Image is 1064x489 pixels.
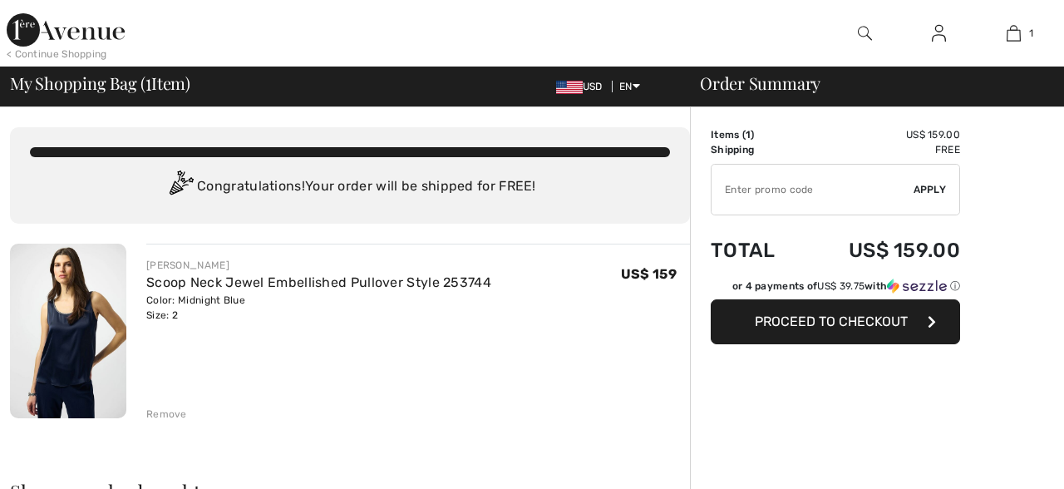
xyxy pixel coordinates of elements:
td: Items ( ) [711,127,802,142]
a: Scoop Neck Jewel Embellished Pullover Style 253744 [146,274,491,290]
img: US Dollar [556,81,583,94]
img: My Bag [1007,23,1021,43]
img: My Info [932,23,946,43]
div: < Continue Shopping [7,47,107,62]
img: 1ère Avenue [7,13,125,47]
button: Proceed to Checkout [711,299,960,344]
div: or 4 payments of with [732,279,960,294]
img: Scoop Neck Jewel Embellished Pullover Style 253744 [10,244,126,418]
img: Congratulation2.svg [164,170,197,204]
td: Total [711,222,802,279]
input: Promo code [712,165,914,215]
span: US$ 159 [621,266,677,282]
span: Apply [914,182,947,197]
a: Sign In [919,23,959,44]
a: 1 [977,23,1050,43]
span: 1 [145,71,151,92]
img: search the website [858,23,872,43]
div: Remove [146,407,187,422]
span: EN [619,81,640,92]
span: My Shopping Bag ( Item) [10,75,190,91]
div: or 4 payments ofUS$ 39.75withSezzle Click to learn more about Sezzle [711,279,960,299]
span: USD [556,81,609,92]
div: [PERSON_NAME] [146,258,491,273]
td: US$ 159.00 [802,222,960,279]
td: Free [802,142,960,157]
span: 1 [746,129,751,141]
img: Sezzle [887,279,947,294]
span: Proceed to Checkout [755,314,908,329]
span: US$ 39.75 [817,280,864,292]
div: Order Summary [680,75,1054,91]
span: 1 [1029,26,1033,41]
td: US$ 159.00 [802,127,960,142]
div: Color: Midnight Blue Size: 2 [146,293,491,323]
td: Shipping [711,142,802,157]
div: Congratulations! Your order will be shipped for FREE! [30,170,670,204]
